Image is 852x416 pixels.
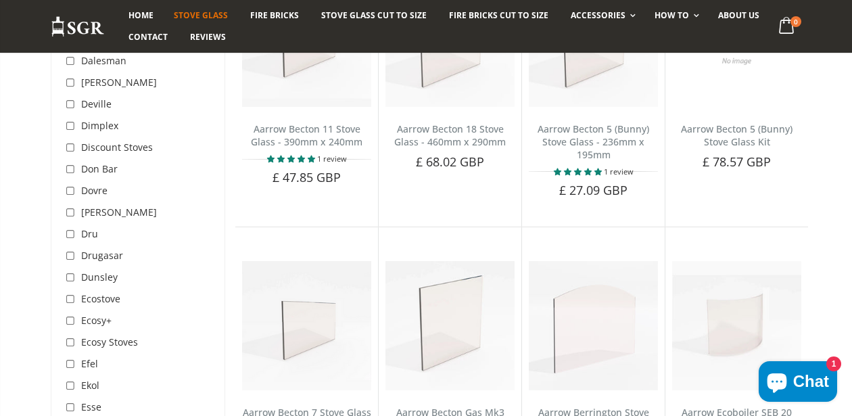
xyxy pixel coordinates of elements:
[655,9,689,21] span: How To
[81,271,118,283] span: Dunsley
[81,54,126,67] span: Dalesman
[164,5,238,26] a: Stove Glass
[267,154,317,164] span: 5.00 stars
[538,122,649,161] a: Aarrow Becton 5 (Bunny) Stove Glass - 236mm x 195mm
[554,166,604,177] span: 5.00 stars
[755,361,841,405] inbox-online-store-chat: Shopify online store chat
[774,14,801,40] a: 0
[604,166,634,177] span: 1 review
[81,141,153,154] span: Discount Stoves
[529,261,658,390] img: Aarrow Berrington replacement stove glass
[81,379,99,392] span: Ekol
[174,9,228,21] span: Stove Glass
[81,336,138,348] span: Ecosy Stoves
[439,5,559,26] a: Fire Bricks Cut To Size
[81,249,123,262] span: Drugasar
[250,9,299,21] span: Fire Bricks
[672,261,801,390] img: Aarrow Ecoboiler SEB 20 stove glass
[81,292,120,305] span: Ecostove
[81,227,98,240] span: Dru
[385,261,515,390] img: Aarrow Becton Gas Mk3 glass
[81,400,101,413] span: Esse
[180,26,236,48] a: Reviews
[81,76,157,89] span: [PERSON_NAME]
[118,5,164,26] a: Home
[251,122,362,148] a: Aarrow Becton 11 Stove Glass - 390mm x 240mm
[311,5,436,26] a: Stove Glass Cut To Size
[703,154,772,170] span: £ 78.57 GBP
[449,9,548,21] span: Fire Bricks Cut To Size
[242,261,371,390] img: Aarrow Becton 7 Stove Glass
[321,9,426,21] span: Stove Glass Cut To Size
[416,154,485,170] span: £ 68.02 GBP
[81,357,98,370] span: Efel
[644,5,706,26] a: How To
[51,16,105,38] img: Stove Glass Replacement
[128,31,168,43] span: Contact
[81,184,108,197] span: Dovre
[317,154,347,164] span: 1 review
[708,5,770,26] a: About us
[81,162,118,175] span: Don Bar
[681,122,792,148] a: Aarrow Becton 5 (Bunny) Stove Glass Kit
[118,26,178,48] a: Contact
[128,9,153,21] span: Home
[718,9,759,21] span: About us
[790,16,801,27] span: 0
[571,9,625,21] span: Accessories
[81,206,157,218] span: [PERSON_NAME]
[559,182,628,198] span: £ 27.09 GBP
[273,169,341,185] span: £ 47.85 GBP
[81,119,118,132] span: Dimplex
[394,122,506,148] a: Aarrow Becton 18 Stove Glass - 460mm x 290mm
[240,5,309,26] a: Fire Bricks
[81,314,112,327] span: Ecosy+
[561,5,642,26] a: Accessories
[81,97,112,110] span: Deville
[190,31,226,43] span: Reviews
